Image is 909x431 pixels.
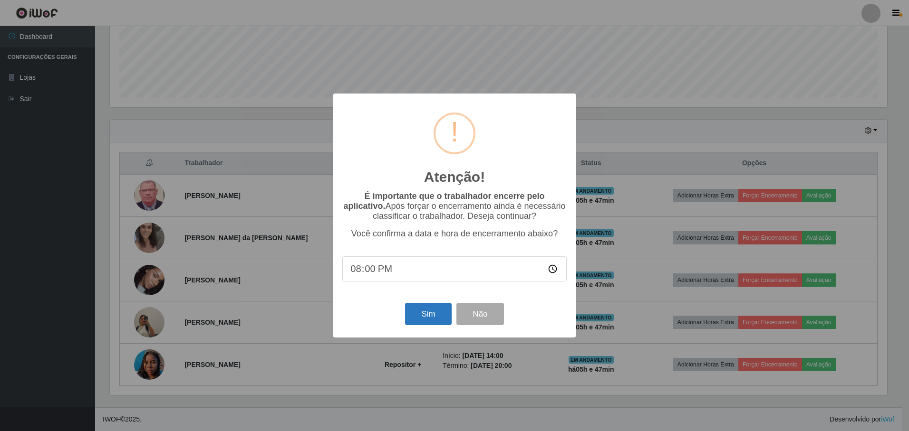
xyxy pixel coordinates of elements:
[424,169,485,186] h2: Atenção!
[342,191,567,221] p: Após forçar o encerramento ainda é necessário classificar o trabalhador. Deseja continuar?
[405,303,451,325] button: Sim
[456,303,503,325] button: Não
[342,229,567,239] p: Você confirma a data e hora de encerramento abaixo?
[343,191,544,211] b: É importante que o trabalhador encerre pelo aplicativo.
